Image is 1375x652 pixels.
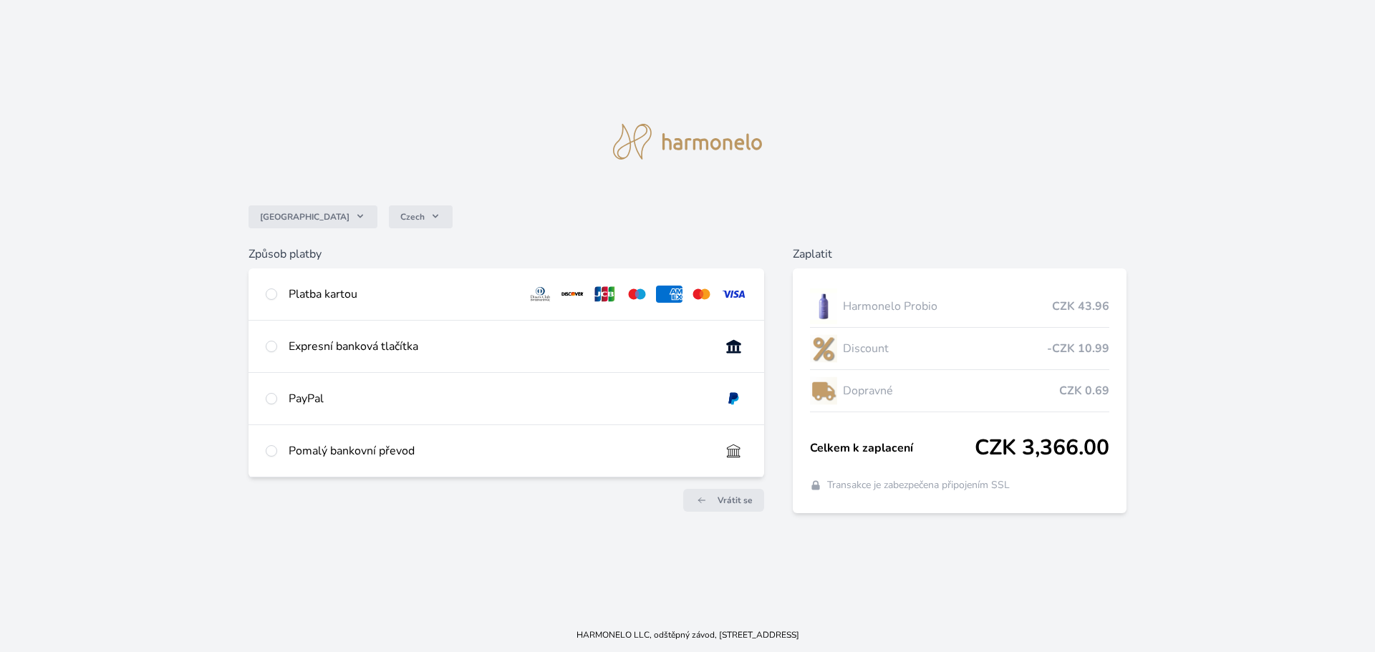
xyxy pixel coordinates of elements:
[843,382,1060,399] span: Dopravné
[400,211,425,223] span: Czech
[688,286,715,303] img: mc.svg
[249,205,377,228] button: [GEOGRAPHIC_DATA]
[720,286,747,303] img: visa.svg
[793,245,1127,263] h6: Zaplatit
[613,124,762,160] img: logo.svg
[843,298,1053,315] span: Harmonelo Probio
[810,439,975,457] span: Celkem k zaplacení
[975,435,1109,461] span: CZK 3,366.00
[289,442,709,459] div: Pomalý bankovní převod
[289,390,709,407] div: PayPal
[656,286,682,303] img: amex.svg
[1059,382,1109,399] span: CZK 0.69
[559,286,586,303] img: discover.svg
[683,489,764,512] a: Vrátit se
[1047,340,1109,357] span: -CZK 10.99
[720,442,747,459] img: bankTransfer_IBAN.svg
[289,286,516,303] div: Platba kartou
[810,373,837,409] img: delivery-lo.png
[624,286,650,303] img: maestro.svg
[260,211,349,223] span: [GEOGRAPHIC_DATA]
[827,478,1010,492] span: Transakce je zabezpečena připojením SSL
[810,331,837,366] img: discount-lo.png
[843,340,1048,357] span: Discount
[718,495,753,506] span: Vrátit se
[810,288,837,324] img: CLEAN_PROBIO_se_stinem_x-lo.jpg
[527,286,554,303] img: diners.svg
[1052,298,1109,315] span: CZK 43.96
[592,286,618,303] img: jcb.svg
[720,390,747,407] img: paypal.svg
[389,205,453,228] button: Czech
[249,245,764,263] h6: Způsob platby
[720,338,747,355] img: onlineBanking_CZ.svg
[289,338,709,355] div: Expresní banková tlačítka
